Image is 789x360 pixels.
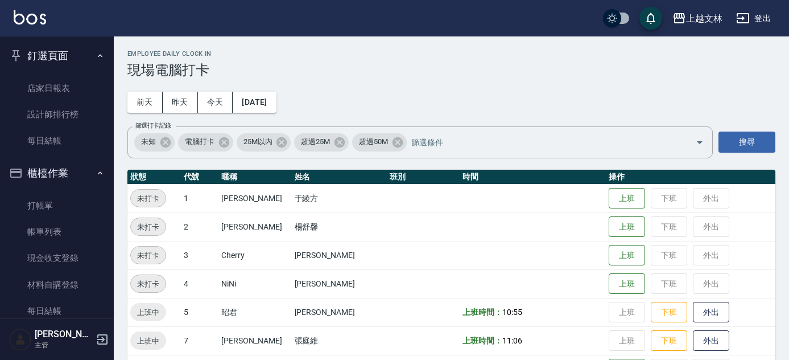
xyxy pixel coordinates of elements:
th: 代號 [181,170,219,185]
h5: [PERSON_NAME] [35,329,93,340]
h3: 現場電腦打卡 [127,62,775,78]
td: 張庭維 [292,326,387,355]
div: 上越文林 [686,11,722,26]
button: 上越文林 [668,7,727,30]
div: 超過25M [294,133,349,152]
div: 未知 [134,133,175,152]
td: [PERSON_NAME] [292,269,387,298]
td: [PERSON_NAME] [292,241,387,269]
td: 楊舒馨 [292,212,387,241]
span: 電腦打卡 [178,136,221,148]
b: 上班時間： [462,308,502,317]
span: 未知 [134,136,163,148]
a: 現金收支登錄 [5,245,109,271]
button: 下班 [651,330,687,351]
img: Person [9,328,32,351]
button: 外出 [693,330,729,351]
td: NiNi [218,269,291,298]
span: 未打卡 [131,278,166,290]
div: 25M以內 [237,133,291,152]
button: 上班 [609,245,645,266]
input: 篩選條件 [408,132,676,152]
b: 上班時間： [462,336,502,345]
a: 店家日報表 [5,75,109,101]
a: 設計師排行榜 [5,101,109,128]
a: 每日結帳 [5,128,109,154]
td: [PERSON_NAME] [218,212,291,241]
span: 未打卡 [131,193,166,204]
button: Open [691,133,709,152]
img: Logo [14,10,46,24]
button: [DATE] [233,92,276,113]
button: 搜尋 [718,132,775,153]
a: 材料自購登錄 [5,272,109,298]
th: 狀態 [127,170,181,185]
span: 25M以內 [237,136,279,148]
div: 電腦打卡 [178,133,233,152]
td: [PERSON_NAME] [218,184,291,212]
button: 昨天 [163,92,198,113]
button: 上班 [609,188,645,209]
button: 上班 [609,216,645,238]
td: 昭君 [218,298,291,326]
label: 篩選打卡記錄 [135,121,171,130]
button: 前天 [127,92,163,113]
span: 上班中 [130,335,166,347]
span: 未打卡 [131,249,166,261]
span: 11:06 [502,336,522,345]
span: 未打卡 [131,221,166,233]
button: 外出 [693,302,729,323]
span: 超過25M [294,136,337,148]
span: 10:55 [502,308,522,317]
h2: Employee Daily Clock In [127,50,775,58]
button: 上班 [609,273,645,294]
button: 下班 [651,302,687,323]
th: 時間 [460,170,606,185]
th: 班別 [387,170,460,185]
td: 于綾方 [292,184,387,212]
td: [PERSON_NAME] [292,298,387,326]
th: 操作 [606,170,775,185]
td: 2 [181,212,219,241]
td: 3 [181,241,219,269]
td: [PERSON_NAME] [218,326,291,355]
th: 姓名 [292,170,387,185]
a: 帳單列表 [5,219,109,245]
div: 超過50M [352,133,407,152]
td: 1 [181,184,219,212]
td: 7 [181,326,219,355]
a: 打帳單 [5,193,109,219]
td: 5 [181,298,219,326]
td: Cherry [218,241,291,269]
a: 每日結帳 [5,298,109,324]
button: 今天 [198,92,233,113]
p: 主管 [35,340,93,350]
span: 上班中 [130,306,166,318]
td: 4 [181,269,219,298]
button: 櫃檯作業 [5,158,109,188]
th: 暱稱 [218,170,291,185]
button: 登出 [732,8,775,29]
button: save [639,7,662,30]
span: 超過50M [352,136,395,148]
button: 釘選頁面 [5,41,109,71]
